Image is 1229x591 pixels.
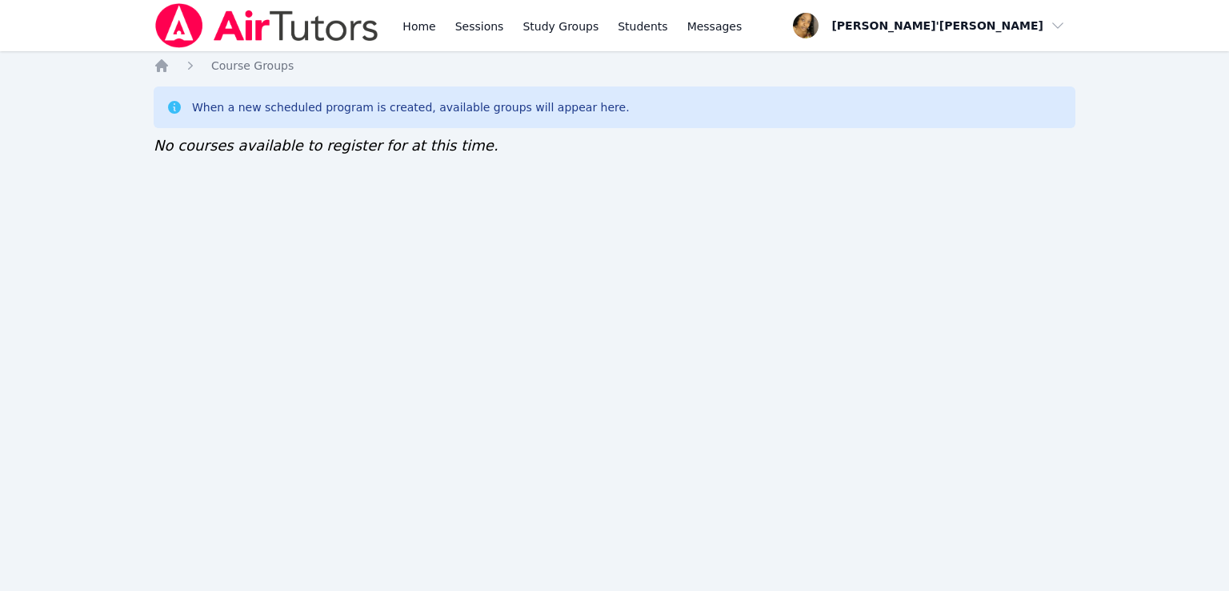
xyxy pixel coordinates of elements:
span: Course Groups [211,59,294,72]
span: No courses available to register for at this time. [154,137,498,154]
div: When a new scheduled program is created, available groups will appear here. [192,99,630,115]
nav: Breadcrumb [154,58,1075,74]
span: Messages [687,18,743,34]
a: Course Groups [211,58,294,74]
img: Air Tutors [154,3,380,48]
